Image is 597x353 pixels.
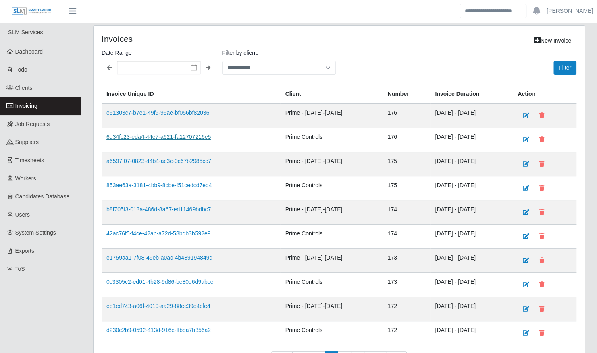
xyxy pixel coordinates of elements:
[280,249,383,273] td: Prime - [DATE]-[DATE]
[430,273,513,297] td: [DATE] - [DATE]
[430,225,513,249] td: [DATE] - [DATE]
[383,176,431,200] td: 175
[383,85,431,104] th: Number
[15,157,44,163] span: Timesheets
[383,103,431,128] td: 176
[280,176,383,200] td: Prime Controls
[15,85,33,91] span: Clients
[430,200,513,225] td: [DATE] - [DATE]
[280,297,383,321] td: Prime - [DATE]-[DATE]
[430,321,513,345] td: [DATE] - [DATE]
[460,4,526,18] input: Search
[15,229,56,236] span: System Settings
[383,152,431,176] td: 175
[280,225,383,249] td: Prime Controls
[280,321,383,345] td: Prime Controls
[280,128,383,152] td: Prime Controls
[280,200,383,225] td: Prime - [DATE]-[DATE]
[15,175,36,182] span: Workers
[383,128,431,152] td: 176
[430,85,513,104] th: Invoice Duration
[15,248,34,254] span: Exports
[222,48,336,58] label: Filter by client:
[15,103,37,109] span: Invoicing
[430,152,513,176] td: [DATE] - [DATE]
[102,34,292,44] h4: Invoices
[430,103,513,128] td: [DATE] - [DATE]
[15,66,27,73] span: Todo
[15,139,39,145] span: Suppliers
[280,273,383,297] td: Prime Controls
[102,48,216,58] label: Date Range
[383,297,431,321] td: 172
[547,7,593,15] a: [PERSON_NAME]
[383,321,431,345] td: 172
[106,254,212,261] a: e1759aa1-7f08-49eb-a0ac-4b489194849d
[383,273,431,297] td: 173
[383,200,431,225] td: 174
[430,249,513,273] td: [DATE] - [DATE]
[553,61,576,75] button: Filter
[529,34,576,48] a: New Invoice
[106,230,210,237] a: 42ac76f5-f4ce-42ab-a72d-58bdb3b592e9
[11,7,52,16] img: SLM Logo
[383,225,431,249] td: 174
[106,206,211,213] a: b8f705f3-013a-486d-8a67-ed11469bdbc7
[102,85,280,104] th: Invoice Unique ID
[280,85,383,104] th: Client
[106,109,209,116] a: e51303c7-b7e1-49f9-95ae-bf056bf82036
[106,279,213,285] a: 0c3305c2-ed01-4b28-9d86-be80d6d9abce
[15,121,50,127] span: Job Requests
[106,134,211,140] a: 6d34fc23-eda4-44e7-a621-fa12707216e5
[280,152,383,176] td: Prime - [DATE]-[DATE]
[106,327,211,333] a: d230c2b9-0592-413d-916e-ffbda7b356a2
[430,128,513,152] td: [DATE] - [DATE]
[280,103,383,128] td: Prime - [DATE]-[DATE]
[15,193,70,200] span: Candidates Database
[8,29,43,35] span: SLM Services
[383,249,431,273] td: 173
[15,266,25,272] span: ToS
[106,303,210,309] a: ee1cd743-a06f-4010-aa29-88ec39d4cfe4
[106,158,211,164] a: a6597f07-0823-44b4-ac3c-0c67b2985cc7
[430,176,513,200] td: [DATE] - [DATE]
[15,211,30,218] span: Users
[513,85,576,104] th: Action
[430,297,513,321] td: [DATE] - [DATE]
[15,48,43,55] span: Dashboard
[106,182,212,188] a: 853ae63a-3181-4bb9-8cbe-f51cedcd7ed4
